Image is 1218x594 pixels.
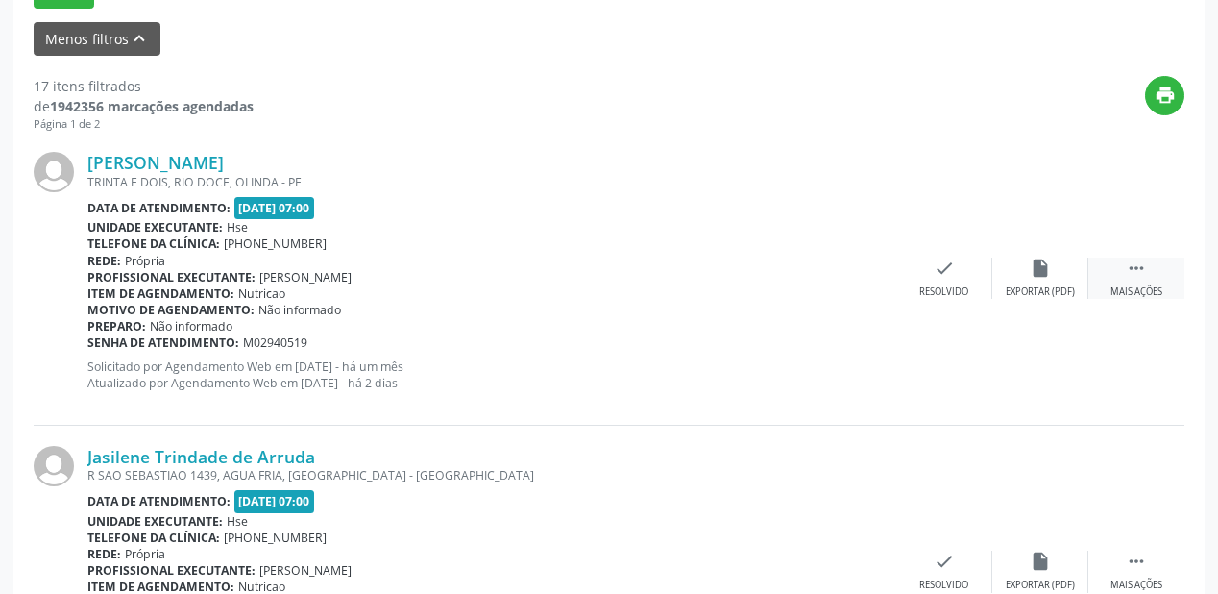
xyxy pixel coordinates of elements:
b: Data de atendimento: [87,493,231,509]
b: Unidade executante: [87,513,223,530]
b: Preparo: [87,318,146,334]
img: img [34,446,74,486]
span: Não informado [258,302,341,318]
span: Nutricao [238,285,285,302]
div: 17 itens filtrados [34,76,254,96]
b: Telefone da clínica: [87,235,220,252]
i: keyboard_arrow_up [129,28,150,49]
b: Profissional executante: [87,562,256,579]
span: Hse [227,219,248,235]
i:  [1126,551,1147,572]
button: print [1145,76,1184,115]
div: Exportar (PDF) [1006,579,1075,592]
b: Rede: [87,253,121,269]
a: Jasilene Trindade de Arruda [87,446,315,467]
b: Telefone da clínica: [87,530,220,546]
span: [DATE] 07:00 [234,197,315,219]
i: check [934,258,955,279]
b: Rede: [87,546,121,562]
span: [DATE] 07:00 [234,490,315,512]
b: Motivo de agendamento: [87,302,255,318]
span: M02940519 [243,334,307,351]
b: Item de agendamento: [87,285,234,302]
i: insert_drive_file [1030,258,1051,279]
span: Própria [125,253,165,269]
b: Unidade executante: [87,219,223,235]
div: TRINTA E DOIS, RIO DOCE, OLINDA - PE [87,174,896,190]
div: Mais ações [1110,579,1162,592]
span: Não informado [150,318,232,334]
div: Mais ações [1110,285,1162,299]
div: R SAO SEBASTIAO 1439, AGUA FRIA, [GEOGRAPHIC_DATA] - [GEOGRAPHIC_DATA] [87,467,896,483]
b: Data de atendimento: [87,200,231,216]
img: img [34,152,74,192]
a: [PERSON_NAME] [87,152,224,173]
span: Própria [125,546,165,562]
p: Solicitado por Agendamento Web em [DATE] - há um mês Atualizado por Agendamento Web em [DATE] - h... [87,359,896,391]
span: [PERSON_NAME] [259,269,352,285]
i: check [934,551,955,572]
i: insert_drive_file [1030,551,1051,572]
i:  [1126,258,1147,279]
div: Resolvido [919,579,968,592]
i: print [1155,85,1176,106]
b: Profissional executante: [87,269,256,285]
div: Resolvido [919,285,968,299]
b: Senha de atendimento: [87,334,239,351]
span: [PERSON_NAME] [259,562,352,579]
button: Menos filtroskeyboard_arrow_up [34,22,160,56]
div: de [34,96,254,116]
span: Hse [227,513,248,530]
div: Página 1 de 2 [34,116,254,133]
span: [PHONE_NUMBER] [224,235,327,252]
span: [PHONE_NUMBER] [224,530,327,546]
strong: 1942356 marcações agendadas [50,97,254,115]
div: Exportar (PDF) [1006,285,1075,299]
